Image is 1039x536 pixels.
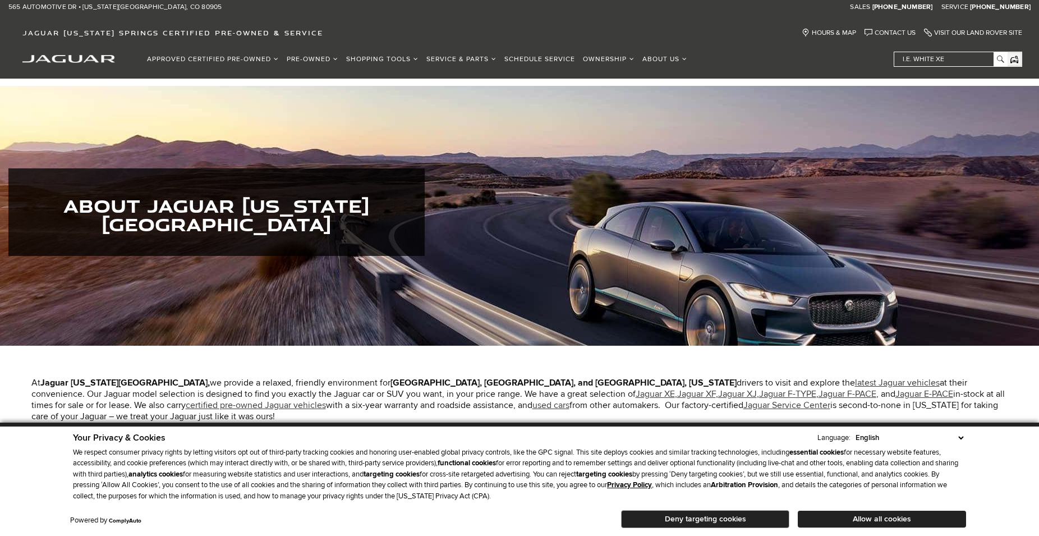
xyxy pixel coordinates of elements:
select: Language Select [853,432,966,443]
p: At we provide a relaxed, friendly environment for drivers to visit and explore the at their conve... [31,377,1008,422]
strong: targeting cookies [364,470,420,479]
a: Service & Parts [422,49,500,69]
span: Sales [850,3,870,11]
img: Jaguar [22,55,115,63]
p: We respect consumer privacy rights by letting visitors opt out of third-party tracking cookies an... [73,447,966,502]
a: Jaguar XJ [718,388,757,400]
span: Service [941,3,968,11]
a: [PHONE_NUMBER] [872,3,933,12]
a: certified pre-owned Jaguar vehicles [186,400,326,411]
strong: analytics cookies [128,470,183,479]
a: latest Jaguar vehicles [855,377,940,388]
strong: targeting cookies [576,470,632,479]
span: Your Privacy & Cookies [73,432,165,443]
a: Jaguar E-PACE [895,388,953,400]
a: jaguar [22,53,115,63]
strong: Arbitration Provision [711,480,778,489]
h1: About Jaguar [US_STATE][GEOGRAPHIC_DATA] [25,196,408,233]
a: used cars [532,400,569,411]
a: Shopping Tools [342,49,422,69]
strong: essential cookies [789,448,844,457]
a: Ownership [579,49,638,69]
a: Jaguar Service Center [743,400,830,411]
a: Jaguar [US_STATE] Springs Certified Pre-Owned & Service [17,29,329,37]
a: Contact Us [865,29,916,37]
a: Jaguar XE [636,388,675,400]
button: Deny targeting cookies [621,510,789,528]
a: Hours & Map [802,29,856,37]
strong: [GEOGRAPHIC_DATA], [GEOGRAPHIC_DATA], and [GEOGRAPHIC_DATA], [US_STATE] [390,377,737,388]
a: [PHONE_NUMBER] [970,3,1031,12]
a: Pre-Owned [283,49,342,69]
a: 565 Automotive Dr • [US_STATE][GEOGRAPHIC_DATA], CO 80905 [8,3,222,12]
div: Language: [817,434,850,442]
a: Schedule Service [500,49,579,69]
a: ComplyAuto [109,517,141,524]
span: Jaguar [US_STATE] Springs Certified Pre-Owned & Service [22,29,323,37]
a: Jaguar F-PACE [819,388,876,400]
div: Powered by [70,517,141,524]
a: About Us [638,49,691,69]
a: Jaguar XF [677,388,716,400]
nav: Main Navigation [143,49,691,69]
a: Jaguar F-TYPE [759,388,816,400]
input: i.e. White XE [894,52,1006,66]
button: Allow all cookies [798,511,966,528]
a: Visit Our Land Rover Site [924,29,1022,37]
strong: Jaguar [US_STATE][GEOGRAPHIC_DATA], [40,377,210,388]
a: Approved Certified Pre-Owned [143,49,283,69]
a: Privacy Policy [607,480,652,489]
strong: functional cookies [438,459,496,468]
